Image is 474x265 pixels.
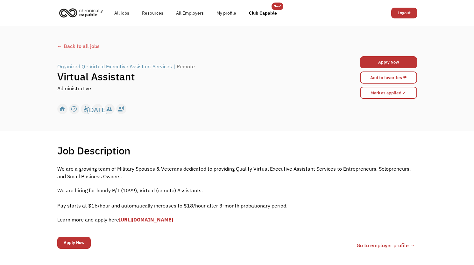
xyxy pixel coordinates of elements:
[57,70,327,83] h1: Virtual Assistant
[360,56,417,68] a: Apply Now
[57,216,417,223] p: Learn more and apply here
[391,8,417,18] a: Logout
[82,104,89,114] div: accessible
[71,104,77,114] div: slow_motion_video
[57,42,417,50] a: ← Back to all jobs
[57,63,196,70] a: Organized Q - Virtual Executive Assistant Services|Remote
[360,87,417,99] input: Mark as applied ✓
[274,3,281,10] div: New!
[108,3,136,23] a: All jobs
[119,216,173,223] a: [URL][DOMAIN_NAME]
[57,6,108,20] a: home
[57,165,417,180] p: We are a growing team of Military Spouses & Veterans dedicated to providing Quality Virtual Execu...
[57,237,91,249] input: Apply Now
[210,3,243,23] a: My profile
[57,85,91,92] div: Administrative
[173,63,175,70] div: |
[106,104,113,114] div: supervisor_account
[87,104,108,114] div: [DATE]
[59,104,66,114] div: home
[177,63,195,70] div: Remote
[243,3,283,23] a: Club Capable
[170,3,210,23] a: All Employers
[57,187,417,209] p: We are hiring for hourly P/T (1099), Virtual (remote) Assistants. ‍ Pay starts at $16/hour and au...
[136,3,170,23] a: Resources
[357,241,415,249] a: Go to employer profile →
[57,63,172,70] div: Organized Q - Virtual Executive Assistant Services
[57,6,105,20] img: Chronically Capable logo
[57,144,131,157] h1: Job Description
[360,85,417,100] form: Mark as applied form
[118,104,124,114] div: record_voice_over
[360,71,417,84] a: Add to favorites ❤
[57,235,91,250] form: Email Form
